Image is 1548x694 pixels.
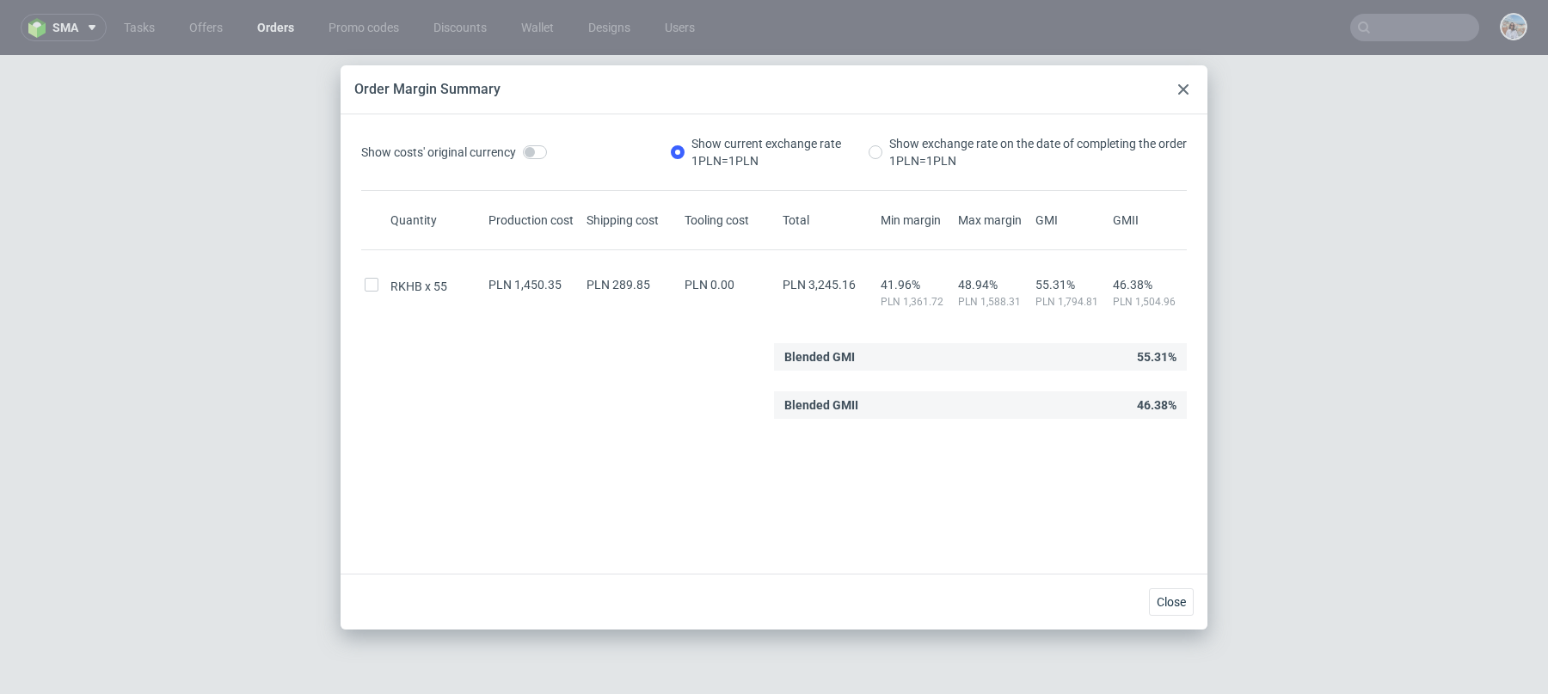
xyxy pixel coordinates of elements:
div: Shipping cost [583,212,681,229]
button: Close [1149,588,1194,616]
span: RKHB [390,278,433,295]
span: PLN 3,245.16 [783,278,856,292]
span: 41.96% [881,278,951,292]
div: Min margin [877,212,955,229]
div: Order Margin Summary [354,80,501,99]
span: PLN 1,794.81 [1035,295,1106,309]
label: Show costs' original currency [361,135,547,169]
div: Quantity [387,212,485,229]
span: PLN 289.85 [587,278,650,292]
div: 1 PLN = 1 PLN [691,152,841,169]
div: 1 PLN = 1 PLN [889,152,1187,169]
div: Tooling cost [681,212,779,229]
div: Total [779,212,877,229]
span: PLN 0.00 [685,278,734,292]
span: PLN 1,588.31 [958,295,1029,309]
span: 55.31% [1035,278,1106,292]
span: PLN 1,504.96 [1113,295,1183,309]
span: Blended GMII [784,391,858,419]
div: Show exchange rate on the date of completing the order [889,135,1187,169]
span: Blended GMI [784,343,855,371]
span: PLN 1,361.72 [881,295,951,309]
div: Max margin [955,212,1032,229]
div: Show current exchange rate [691,135,841,169]
div: 55.31% [774,343,1187,371]
span: PLN 1,450.35 [488,278,562,292]
div: 46.38% [774,391,1187,419]
div: Production cost [485,212,583,229]
span: 46.38% [1113,278,1183,292]
div: GMI [1032,212,1109,229]
span: Close [1157,596,1186,608]
div: 55 [387,278,485,295]
span: 48.94% [958,278,1029,292]
div: GMII [1109,212,1187,229]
